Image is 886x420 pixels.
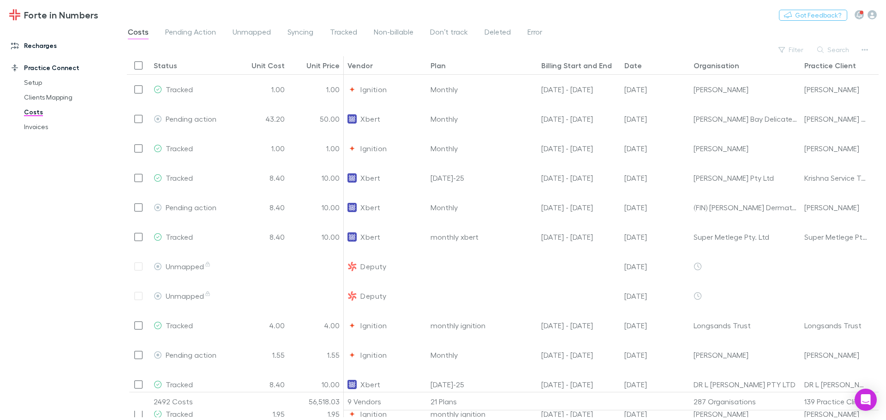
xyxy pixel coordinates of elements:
img: Xbert's Logo [347,173,357,183]
span: Unmapped [233,27,271,39]
a: Recharges [2,38,125,53]
span: Error [527,27,542,39]
div: monthly xbert [427,222,538,252]
div: 19 Jun 2025 [621,163,690,193]
img: Deputy's Logo [347,291,357,301]
span: Tracked [166,380,193,389]
div: Super Metlege Pty. Ltd [804,222,868,251]
span: Pending Action [165,27,216,39]
div: 20 Apr 2025 [621,104,690,134]
div: Vendor [347,61,373,70]
span: Xbert [360,193,380,222]
div: 30 Apr 2025 [621,222,690,252]
span: Tracked [166,321,193,330]
a: Invoices [15,119,125,134]
div: 4.00 [233,311,288,340]
div: 2492 Costs [150,392,233,411]
div: 1.00 [233,134,288,163]
div: Date [624,61,642,70]
span: Xbert [360,104,380,133]
img: Forte in Numbers's Logo [9,9,20,20]
div: 1.55 [288,340,344,370]
div: [PERSON_NAME] [694,134,797,163]
div: 56,518.03 [288,392,344,411]
div: Unit Price [306,61,340,70]
span: Pending action [166,350,216,359]
div: Monthly [427,134,538,163]
div: 50.00 [288,104,344,134]
span: Unmapped [166,262,211,271]
div: 9 Vendors [344,392,427,411]
div: Practice Client [804,61,856,70]
div: 1.00 [233,75,288,104]
div: 10.00 [288,222,344,252]
div: [PERSON_NAME] [804,193,859,222]
img: Ignition's Logo [347,321,357,330]
div: 20 Jun - 20 Jul 25 [538,163,621,193]
div: [PERSON_NAME] [804,134,859,163]
div: 8.40 [233,193,288,222]
div: 21 Plans [427,392,538,411]
div: 01 May - 31 May 25 [538,311,621,340]
img: Ignition's Logo [347,85,357,94]
img: Xbert's Logo [347,232,357,242]
span: Deleted [485,27,511,39]
div: Unit Cost [251,61,285,70]
div: 30 Jul 2025 [621,252,690,281]
span: Tracked [166,85,193,94]
div: 30 Jul 2025 [621,281,690,311]
div: DR L [PERSON_NAME] PTY LTD [694,370,797,399]
button: Filter [774,44,809,55]
span: Pending action [166,203,216,212]
span: Ignition [360,311,387,340]
div: (FIN) [PERSON_NAME] Dermatology [694,193,797,222]
div: 8.40 [233,163,288,193]
span: Syncing [287,27,313,39]
span: Non-billable [374,27,413,39]
a: Practice Connect [2,60,125,75]
div: Monthly [427,340,538,370]
a: Forte in Numbers [4,4,104,26]
div: Open Intercom Messenger [855,389,877,411]
button: Search [813,44,855,55]
div: 10.00 [288,163,344,193]
button: Got Feedback? [779,10,847,21]
img: Deputy's Logo [347,262,357,271]
div: 20 Apr 2025 [621,193,690,222]
div: 4.00 [288,311,344,340]
span: Tracked [166,232,193,241]
img: Xbert's Logo [347,114,357,124]
div: 30 Apr 2025 [621,340,690,370]
div: 01 Apr - 30 Apr 25 [538,340,621,370]
div: [PERSON_NAME] [694,340,797,369]
span: Pending action [166,114,216,123]
a: Setup [15,75,125,90]
span: Xbert [360,163,380,192]
span: Ignition [360,340,387,369]
span: Tracked [166,144,193,153]
span: Tracked [166,173,193,182]
div: [PERSON_NAME] Bay Delicatessen [694,104,797,133]
div: 1.55 [233,340,288,370]
a: Clients Mapping [15,90,125,105]
div: 29 Jun 2025 [621,75,690,104]
div: Organisation [694,61,739,70]
img: Ignition's Logo [347,350,357,360]
div: 10.00 [288,193,344,222]
div: 01 Jun - 30 Jun 25 [538,134,621,163]
div: 30 May 2025 [621,311,690,340]
div: 139 Practice Clients [801,392,884,411]
div: Status [154,61,177,70]
span: Ignition [360,134,387,163]
div: 01 May - 31 May 25 [538,222,621,252]
div: [DATE]-25 [427,163,538,193]
div: 20 Jun - 20 Jul 25 [538,370,621,399]
div: [PERSON_NAME] [804,340,859,369]
div: DR L [PERSON_NAME] PTY LTD [804,370,868,399]
div: 01 Jun - 30 Jun 25 [538,75,621,104]
span: Tracked [330,27,357,39]
div: Monthly [427,104,538,134]
img: Ignition's Logo [347,144,357,153]
div: 1.00 [288,134,344,163]
div: Plan [431,61,446,70]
